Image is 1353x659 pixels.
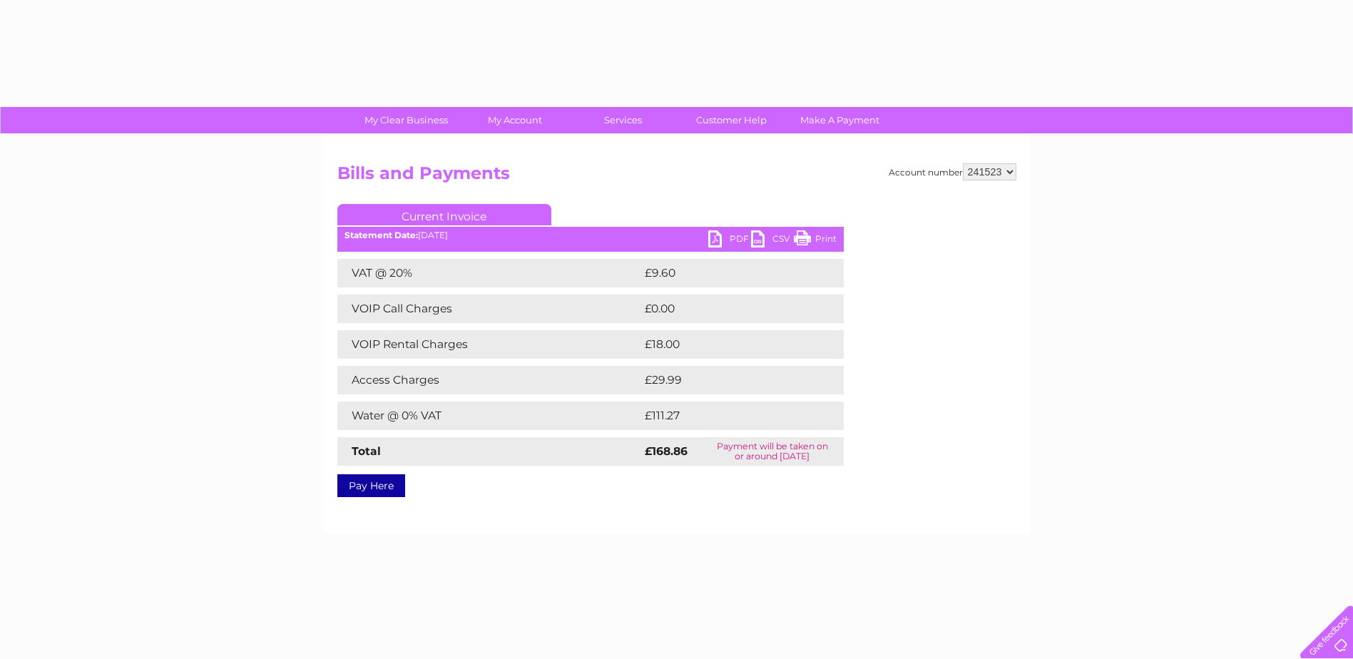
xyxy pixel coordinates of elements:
td: £0.00 [641,295,811,323]
td: Access Charges [337,366,641,394]
a: Current Invoice [337,204,551,225]
a: Pay Here [337,474,405,497]
strong: Total [352,444,381,458]
td: Payment will be taken on or around [DATE] [701,437,844,466]
a: CSV [751,230,794,251]
b: Statement Date: [344,230,418,240]
div: Account number [889,163,1016,180]
a: Make A Payment [781,107,899,133]
td: £18.00 [641,330,815,359]
td: VAT @ 20% [337,259,641,287]
a: My Account [456,107,573,133]
a: PDF [708,230,751,251]
td: £111.27 [641,402,815,430]
a: Customer Help [673,107,790,133]
strong: £168.86 [645,444,688,458]
a: Print [794,230,837,251]
a: Services [564,107,682,133]
h2: Bills and Payments [337,163,1016,190]
td: VOIP Rental Charges [337,330,641,359]
td: VOIP Call Charges [337,295,641,323]
td: £29.99 [641,366,816,394]
a: My Clear Business [347,107,465,133]
td: £9.60 [641,259,812,287]
div: [DATE] [337,230,844,240]
td: Water @ 0% VAT [337,402,641,430]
